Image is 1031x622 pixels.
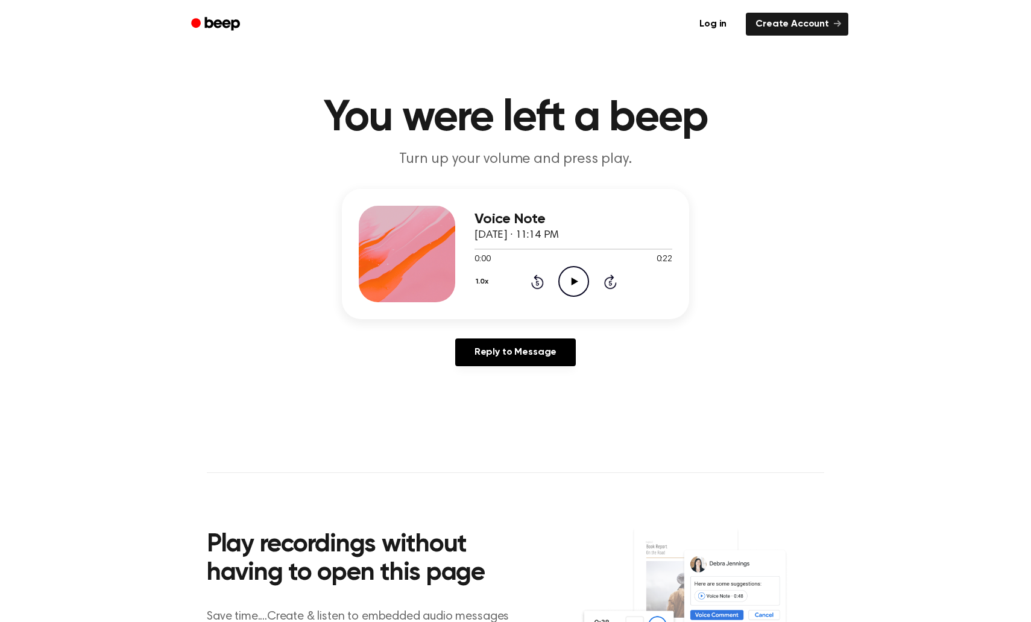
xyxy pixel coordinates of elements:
span: 0:00 [475,253,490,266]
a: Reply to Message [455,338,576,366]
h1: You were left a beep [207,97,824,140]
span: [DATE] · 11:14 PM [475,230,559,241]
a: Beep [183,13,251,36]
span: 0:22 [657,253,672,266]
h2: Play recordings without having to open this page [207,531,532,588]
p: Turn up your volume and press play. [284,150,747,170]
a: Log in [687,10,739,38]
a: Create Account [746,13,848,36]
button: 1.0x [475,271,493,292]
h3: Voice Note [475,211,672,227]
